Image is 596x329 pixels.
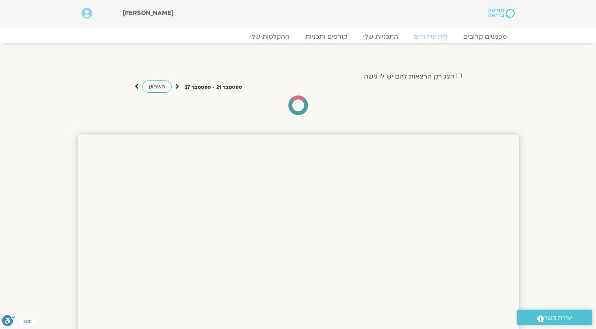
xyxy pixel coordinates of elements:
[455,33,515,41] a: מפגשים קרובים
[242,33,297,41] a: ההקלטות שלי
[149,83,165,90] span: השבוע
[517,310,592,325] a: יצירת קשר
[82,33,515,41] nav: Menu
[123,9,174,17] span: [PERSON_NAME]
[406,33,455,41] a: לוח שידורים
[185,83,242,92] p: ספטמבר 21 - ספטמבר 27
[544,313,572,323] span: יצירת קשר
[364,73,455,80] label: הצג רק הרצאות להם יש לי גישה
[297,33,355,41] a: קורסים ותכניות
[355,33,406,41] a: התכניות שלי
[142,80,172,93] a: השבוע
